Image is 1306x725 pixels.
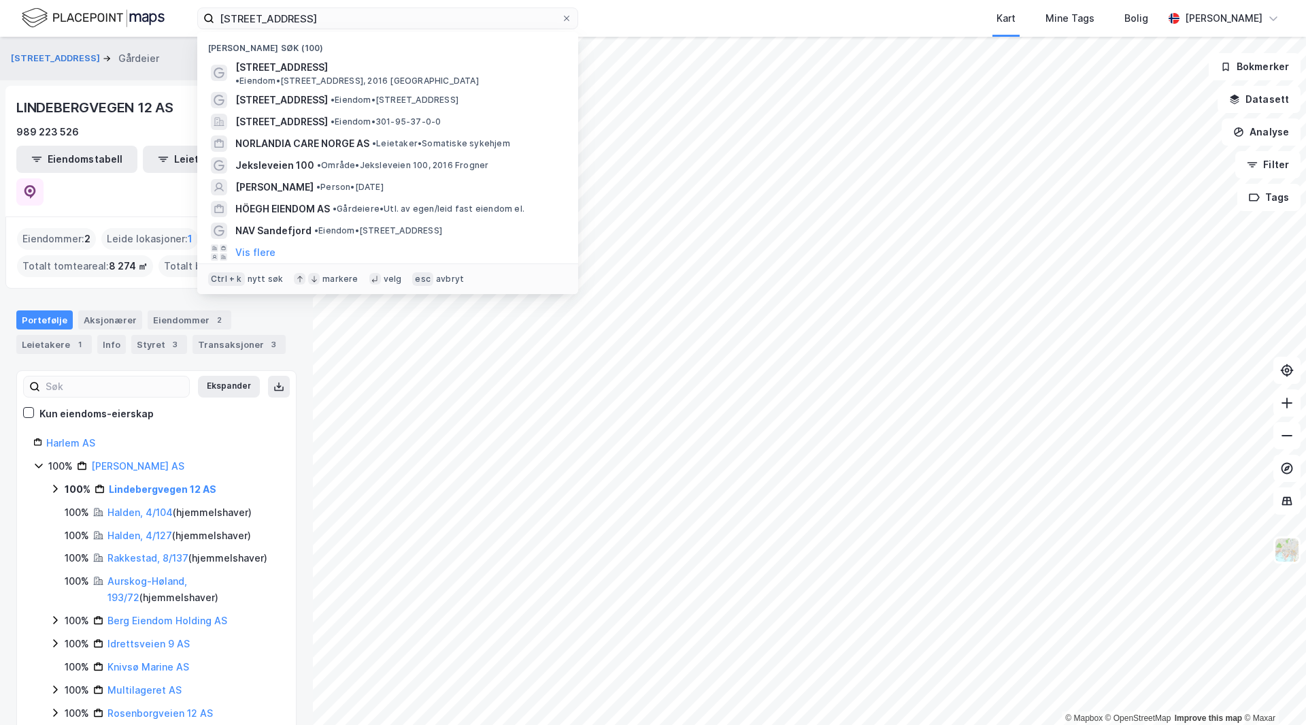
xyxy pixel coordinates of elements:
div: [PERSON_NAME] [1185,10,1262,27]
div: Kun eiendoms-eierskap [39,406,154,422]
span: 1 [188,231,192,247]
div: 100% [65,705,89,722]
div: ( hjemmelshaver ) [107,528,251,544]
div: Bolig [1124,10,1148,27]
div: Eiendommer : [17,228,96,250]
div: 1 [73,338,86,351]
button: Leietakertabell [143,146,264,173]
span: [STREET_ADDRESS] [235,114,328,130]
div: avbryt [436,274,464,285]
span: NORLANDIA CARE NORGE AS [235,135,369,152]
div: 100% [65,481,90,498]
span: • [317,160,321,170]
div: ( hjemmelshaver ) [107,550,267,566]
span: • [331,116,335,127]
div: Info [97,335,126,354]
div: markere [322,274,358,285]
div: Portefølje [16,310,73,329]
span: 2 [84,231,90,247]
span: • [316,182,320,192]
div: Transaksjoner [192,335,286,354]
span: • [331,95,335,105]
a: Knivsø Marine AS [107,661,189,673]
div: 100% [65,528,89,544]
div: 100% [65,659,89,675]
div: nytt søk [248,274,284,285]
button: Ekspander [198,376,260,398]
div: Totalt byggareal : [158,255,287,277]
div: 100% [65,504,89,521]
span: Person • [DATE] [316,182,384,193]
span: • [235,76,239,86]
button: Analyse [1222,118,1301,146]
div: ( hjemmelshaver ) [107,504,252,521]
span: NAV Sandefjord [235,223,312,239]
a: Rakkestad, 8/137 [107,552,188,564]
span: Jeksleveien 100 [235,157,314,174]
span: • [333,204,337,214]
div: Mine Tags [1045,10,1094,27]
div: Ctrl + k [208,272,245,286]
div: Leide lokasjoner : [101,228,198,250]
div: 100% [48,458,73,474]
div: 100% [65,636,89,652]
iframe: Chat Widget [1238,660,1306,725]
a: [PERSON_NAME] AS [91,460,184,472]
a: OpenStreetMap [1105,713,1171,723]
img: logo.f888ab2527a4732fd821a326f86c7f29.svg [22,6,165,30]
div: Aksjonærer [78,310,142,329]
div: 2 [212,313,226,327]
span: • [372,138,376,148]
span: 8 274 ㎡ [109,258,148,274]
span: Eiendom • [STREET_ADDRESS] [314,225,442,236]
button: Eiendomstabell [16,146,137,173]
div: 3 [267,338,280,351]
div: Leietakere [16,335,92,354]
span: Eiendom • [STREET_ADDRESS] [331,95,458,106]
span: • [314,225,318,236]
div: Eiendommer [148,310,231,329]
span: [STREET_ADDRESS] [235,92,328,108]
span: Gårdeiere • Utl. av egen/leid fast eiendom el. [333,204,524,214]
div: ( hjemmelshaver ) [107,573,280,606]
span: Område • Jeksleveien 100, 2016 Frogner [317,160,488,171]
button: Tags [1237,184,1301,211]
a: Lindebergvegen 12 AS [109,483,216,495]
input: Søk [40,376,189,397]
a: Harlem AS [46,437,95,449]
a: Halden, 4/127 [107,530,172,541]
div: 100% [65,573,89,590]
div: Kart [997,10,1016,27]
div: Styret [131,335,187,354]
a: Multilageret AS [107,684,182,696]
a: Improve this map [1175,713,1242,723]
button: Vis flere [235,244,275,261]
div: 3 [168,338,182,351]
div: LINDEBERGVEGEN 12 AS [16,97,176,118]
div: Kontrollprogram for chat [1238,660,1306,725]
a: Mapbox [1065,713,1103,723]
span: [STREET_ADDRESS] [235,59,328,76]
button: Bokmerker [1209,53,1301,80]
a: Halden, 4/104 [107,506,173,518]
a: Aurskog-Høland, 193/72 [107,575,187,603]
div: Totalt tomteareal : [17,255,153,277]
div: velg [384,274,402,285]
button: Datasett [1218,86,1301,113]
a: Rosenborgveien 12 AS [107,707,213,719]
div: 989 223 526 [16,124,79,140]
button: Filter [1235,151,1301,178]
div: 100% [65,550,89,566]
span: Eiendom • 301-95-37-0-0 [331,116,441,127]
span: Leietaker • Somatiske sykehjem [372,138,510,149]
div: 100% [65,613,89,629]
input: Søk på adresse, matrikkel, gårdeiere, leietakere eller personer [214,8,561,29]
a: Berg Eiendom Holding AS [107,615,227,626]
div: 100% [65,682,89,698]
span: Eiendom • [STREET_ADDRESS], 2016 [GEOGRAPHIC_DATA] [235,76,479,86]
img: Z [1274,537,1300,563]
a: Idrettsveien 9 AS [107,638,190,649]
div: Gårdeier [118,50,159,67]
span: [PERSON_NAME] [235,179,314,195]
div: esc [412,272,433,286]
